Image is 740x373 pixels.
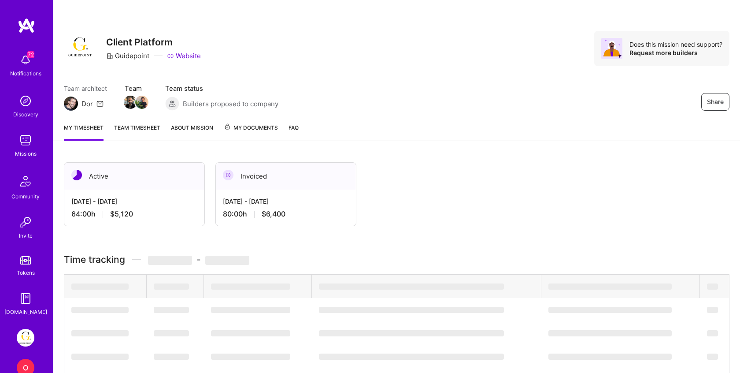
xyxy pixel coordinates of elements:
span: ‌ [154,283,189,290]
div: [DATE] - [DATE] [71,197,197,206]
span: ‌ [319,283,504,290]
img: logo [18,18,35,34]
a: My timesheet [64,123,104,141]
h3: Time tracking [64,254,729,265]
img: guide book [17,290,34,307]
span: - [148,254,249,265]
span: $5,120 [110,209,133,219]
div: 64:00 h [71,209,197,219]
i: icon CompanyGray [106,52,113,60]
img: bell [17,51,34,69]
a: Team Member Avatar [136,95,148,110]
span: ‌ [154,354,189,360]
span: Team architect [64,84,107,93]
a: My Documents [224,123,278,141]
span: Builders proposed to company [183,99,278,108]
img: Team Architect [64,97,78,111]
span: ‌ [211,283,290,290]
span: ‌ [154,307,189,313]
img: Builders proposed to company [165,97,179,111]
span: ‌ [548,354,672,360]
div: Notifications [10,69,41,78]
a: Team timesheet [114,123,160,141]
span: ‌ [707,330,718,336]
span: ‌ [319,307,504,313]
img: Avatar [601,38,622,59]
span: ‌ [319,354,504,360]
div: Guidepoint [106,51,149,60]
span: ‌ [211,354,290,360]
button: Share [701,93,729,111]
div: Missions [15,149,37,158]
span: ‌ [71,283,129,290]
span: ‌ [707,307,718,313]
span: ‌ [71,354,129,360]
div: [DOMAIN_NAME] [4,307,47,317]
div: Invite [19,231,33,240]
a: FAQ [289,123,299,141]
span: ‌ [148,256,192,265]
div: 80:00 h [223,209,349,219]
h3: Client Platform [106,37,201,48]
a: About Mission [171,123,213,141]
span: My Documents [224,123,278,133]
div: Request more builders [629,48,722,57]
span: ‌ [205,256,249,265]
span: ‌ [707,283,718,290]
img: Community [15,171,36,192]
span: Team [125,84,148,93]
div: Does this mission need support? [629,40,722,48]
div: Community [11,192,40,201]
img: Company Logo [64,33,96,60]
img: Active [71,170,82,180]
img: teamwork [17,131,34,149]
div: Tokens [17,268,35,277]
span: 72 [27,51,34,58]
span: Team status [165,84,278,93]
span: ‌ [211,330,290,336]
span: ‌ [71,330,129,336]
img: tokens [20,256,31,265]
img: Invite [17,213,34,231]
img: discovery [17,92,34,110]
div: Discovery [13,110,38,119]
i: icon Mail [96,100,104,107]
div: Active [64,163,204,190]
span: ‌ [548,330,672,336]
span: Share [707,97,724,106]
img: Team Member Avatar [135,96,148,109]
div: Invoiced [216,163,356,190]
div: Dor [81,99,93,108]
span: ‌ [548,307,672,313]
span: ‌ [548,283,672,290]
span: ‌ [211,307,290,313]
img: Team Member Avatar [124,96,137,109]
span: ‌ [154,330,189,336]
a: Website [167,51,201,60]
a: Team Member Avatar [125,95,136,110]
span: ‌ [319,330,504,336]
span: ‌ [71,307,129,313]
a: Guidepoint: Client Platform [15,329,37,347]
div: [DATE] - [DATE] [223,197,349,206]
span: ‌ [707,354,718,360]
img: Invoiced [223,170,233,180]
img: Guidepoint: Client Platform [17,329,34,347]
span: $6,400 [262,209,285,219]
